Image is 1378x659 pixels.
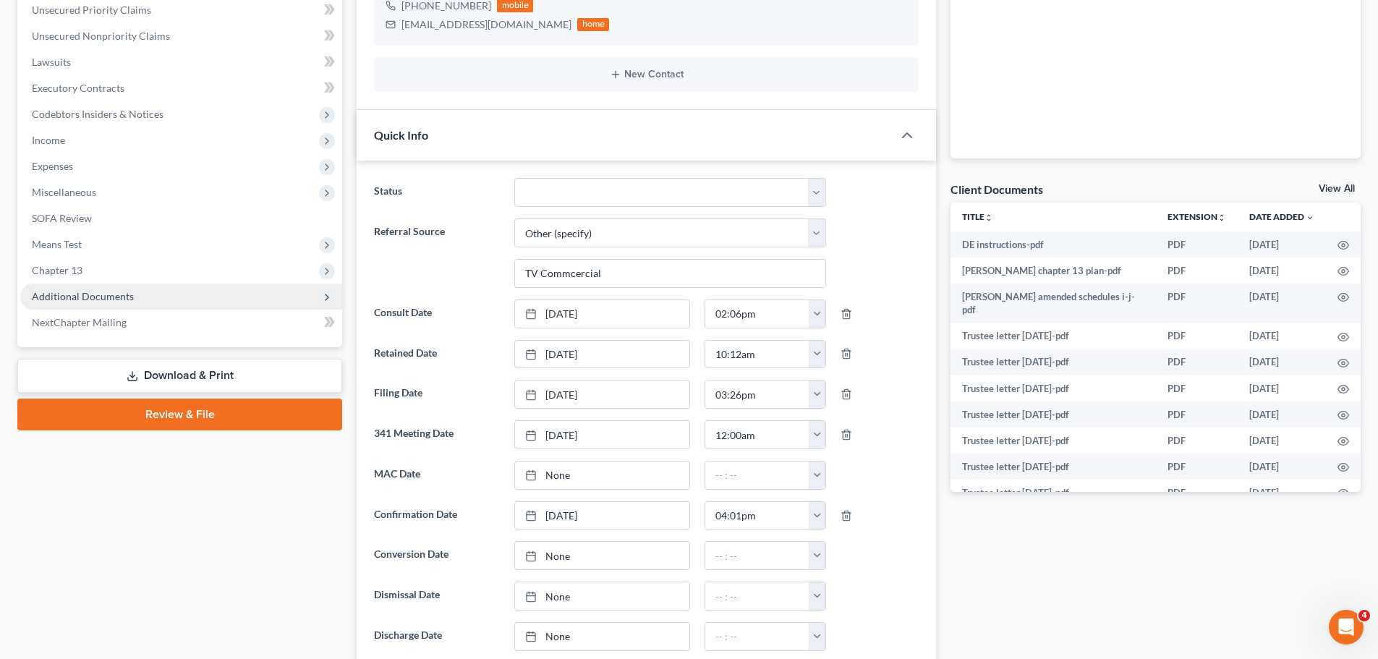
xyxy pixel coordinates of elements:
[1238,258,1326,284] td: [DATE]
[367,541,506,570] label: Conversion Date
[1329,610,1364,645] iframe: Intercom live chat
[367,461,506,490] label: MAC Date
[515,341,689,368] a: [DATE]
[950,258,1156,284] td: [PERSON_NAME] chapter 13 plan-pdf
[705,341,809,368] input: -- : --
[1238,401,1326,428] td: [DATE]
[32,316,127,328] span: NextChapter Mailing
[1306,213,1314,222] i: expand_more
[32,108,163,120] span: Codebtors Insiders & Notices
[1238,480,1326,506] td: [DATE]
[367,501,506,530] label: Confirmation Date
[367,340,506,369] label: Retained Date
[962,211,993,222] a: Titleunfold_more
[705,300,809,328] input: -- : --
[1238,454,1326,480] td: [DATE]
[515,542,689,569] a: None
[20,310,342,336] a: NextChapter Mailing
[20,205,342,231] a: SOFA Review
[950,401,1156,428] td: Trustee letter [DATE]-pdf
[367,299,506,328] label: Consult Date
[515,582,689,610] a: None
[515,462,689,489] a: None
[32,238,82,250] span: Means Test
[32,212,92,224] span: SOFA Review
[386,69,907,80] button: New Contact
[1238,375,1326,401] td: [DATE]
[32,186,96,198] span: Miscellaneous
[705,542,809,569] input: -- : --
[32,56,71,68] span: Lawsuits
[705,380,809,408] input: -- : --
[577,18,609,31] div: home
[32,134,65,146] span: Income
[705,623,809,650] input: -- : --
[1156,258,1238,284] td: PDF
[705,462,809,489] input: -- : --
[1238,349,1326,375] td: [DATE]
[32,30,170,42] span: Unsecured Nonpriority Claims
[367,178,506,207] label: Status
[1156,428,1238,454] td: PDF
[515,260,825,287] input: Other Referral Source
[1156,480,1238,506] td: PDF
[32,160,73,172] span: Expenses
[950,284,1156,323] td: [PERSON_NAME] amended schedules i-j-pdf
[32,4,151,16] span: Unsecured Priority Claims
[984,213,993,222] i: unfold_more
[705,502,809,530] input: -- : --
[515,380,689,408] a: [DATE]
[1168,211,1226,222] a: Extensionunfold_more
[367,380,506,409] label: Filing Date
[1156,401,1238,428] td: PDF
[1156,323,1238,349] td: PDF
[20,23,342,49] a: Unsecured Nonpriority Claims
[1156,349,1238,375] td: PDF
[515,300,689,328] a: [DATE]
[950,231,1156,258] td: DE instructions-pdf
[20,49,342,75] a: Lawsuits
[950,480,1156,506] td: Trustee letter [DATE]-pdf
[1358,610,1370,621] span: 4
[367,420,506,449] label: 341 Meeting Date
[705,582,809,610] input: -- : --
[1156,284,1238,323] td: PDF
[1156,454,1238,480] td: PDF
[32,290,134,302] span: Additional Documents
[1319,184,1355,194] a: View All
[515,623,689,650] a: None
[1249,211,1314,222] a: Date Added expand_more
[950,375,1156,401] td: Trustee letter [DATE]-pdf
[950,454,1156,480] td: Trustee letter [DATE]-pdf
[515,421,689,448] a: [DATE]
[1156,231,1238,258] td: PDF
[1238,323,1326,349] td: [DATE]
[1238,231,1326,258] td: [DATE]
[367,582,506,611] label: Dismissal Date
[1238,428,1326,454] td: [DATE]
[515,502,689,530] a: [DATE]
[950,323,1156,349] td: Trustee letter [DATE]-pdf
[950,349,1156,375] td: Trustee letter [DATE]-pdf
[705,421,809,448] input: -- : --
[1156,375,1238,401] td: PDF
[1217,213,1226,222] i: unfold_more
[374,128,428,142] span: Quick Info
[950,428,1156,454] td: Trustee letter [DATE]-pdf
[367,622,506,651] label: Discharge Date
[32,264,82,276] span: Chapter 13
[17,359,342,393] a: Download & Print
[950,182,1043,197] div: Client Documents
[1238,284,1326,323] td: [DATE]
[367,218,506,288] label: Referral Source
[32,82,124,94] span: Executory Contracts
[17,399,342,430] a: Review & File
[20,75,342,101] a: Executory Contracts
[401,17,571,32] div: [EMAIL_ADDRESS][DOMAIN_NAME]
